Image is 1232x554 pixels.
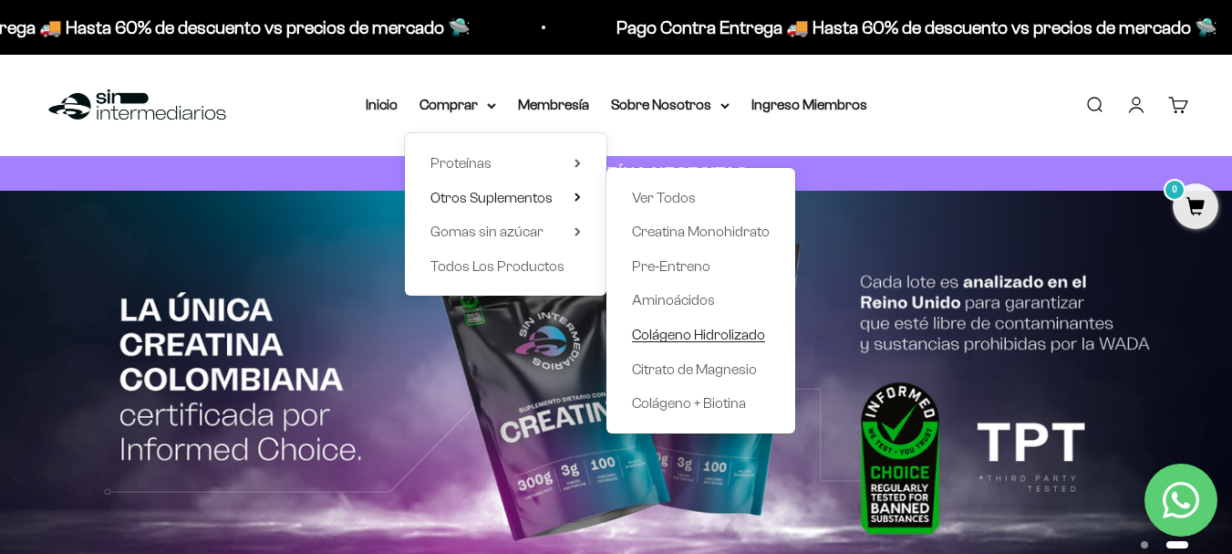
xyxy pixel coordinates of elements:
[632,258,710,274] span: Pre-Entreno
[632,224,770,239] span: Creatina Monohidrato
[632,255,770,278] a: Pre-Entreno
[632,292,715,308] span: Aminoácidos
[632,220,770,244] a: Creatina Monohidrato
[632,288,770,312] a: Aminoácidos
[419,93,496,117] summary: Comprar
[632,392,770,415] a: Colágeno + Biotina
[632,358,770,382] a: Citrato de Magnesio
[632,186,770,210] a: Ver Todos
[597,13,1198,42] p: Pago Contra Entrega 🚚 Hasta 60% de descuento vs precios de mercado 🛸
[430,220,581,244] summary: Gomas sin azúcar
[430,224,544,239] span: Gomas sin azúcar
[632,327,765,342] span: Colágeno Hidrolizado
[1173,198,1218,218] a: 0
[430,186,581,210] summary: Otros Suplementos
[632,395,746,411] span: Colágeno + Biotina
[632,361,757,377] span: Citrato de Magnesio
[1164,179,1185,201] mark: 0
[611,93,730,117] summary: Sobre Nosotros
[366,97,398,112] a: Inicio
[430,155,492,171] span: Proteínas
[430,152,581,175] summary: Proteínas
[518,97,589,112] a: Membresía
[430,258,564,274] span: Todos Los Productos
[632,323,770,347] a: Colágeno Hidrolizado
[430,255,581,278] a: Todos Los Productos
[751,97,867,112] a: Ingreso Miembros
[430,190,553,205] span: Otros Suplementos
[632,190,696,205] span: Ver Todos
